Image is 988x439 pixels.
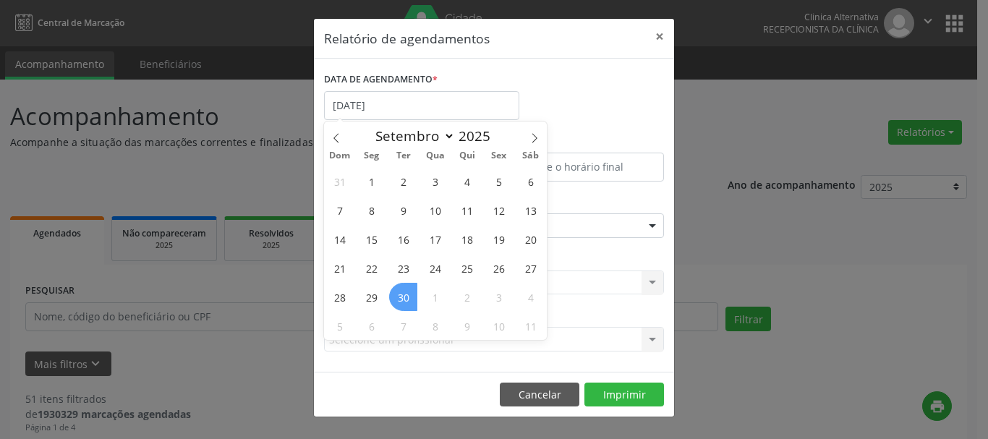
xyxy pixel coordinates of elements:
[357,167,386,195] span: Setembro 1, 2025
[645,19,674,54] button: Close
[455,127,503,145] input: Year
[584,383,664,407] button: Imprimir
[421,167,449,195] span: Setembro 3, 2025
[516,254,545,282] span: Setembro 27, 2025
[453,312,481,340] span: Outubro 9, 2025
[357,312,386,340] span: Outubro 6, 2025
[451,151,483,161] span: Qui
[516,283,545,311] span: Outubro 4, 2025
[389,312,417,340] span: Outubro 7, 2025
[325,225,354,253] span: Setembro 14, 2025
[389,225,417,253] span: Setembro 16, 2025
[324,29,490,48] h5: Relatório de agendamentos
[421,254,449,282] span: Setembro 24, 2025
[485,254,513,282] span: Setembro 26, 2025
[389,283,417,311] span: Setembro 30, 2025
[453,167,481,195] span: Setembro 4, 2025
[356,151,388,161] span: Seg
[485,196,513,224] span: Setembro 12, 2025
[516,196,545,224] span: Setembro 13, 2025
[420,151,451,161] span: Qua
[453,283,481,311] span: Outubro 2, 2025
[388,151,420,161] span: Ter
[453,225,481,253] span: Setembro 18, 2025
[485,312,513,340] span: Outubro 10, 2025
[325,312,354,340] span: Outubro 5, 2025
[500,383,579,407] button: Cancelar
[368,126,455,146] select: Month
[325,283,354,311] span: Setembro 28, 2025
[421,312,449,340] span: Outubro 8, 2025
[357,254,386,282] span: Setembro 22, 2025
[357,283,386,311] span: Setembro 29, 2025
[324,151,356,161] span: Dom
[515,151,547,161] span: Sáb
[516,312,545,340] span: Outubro 11, 2025
[325,167,354,195] span: Agosto 31, 2025
[483,151,515,161] span: Sex
[389,254,417,282] span: Setembro 23, 2025
[389,167,417,195] span: Setembro 2, 2025
[453,254,481,282] span: Setembro 25, 2025
[421,196,449,224] span: Setembro 10, 2025
[516,225,545,253] span: Setembro 20, 2025
[357,225,386,253] span: Setembro 15, 2025
[325,254,354,282] span: Setembro 21, 2025
[485,283,513,311] span: Outubro 3, 2025
[357,196,386,224] span: Setembro 8, 2025
[485,225,513,253] span: Setembro 19, 2025
[389,196,417,224] span: Setembro 9, 2025
[421,283,449,311] span: Outubro 1, 2025
[498,130,664,153] label: ATÉ
[324,69,438,91] label: DATA DE AGENDAMENTO
[421,225,449,253] span: Setembro 17, 2025
[453,196,481,224] span: Setembro 11, 2025
[516,167,545,195] span: Setembro 6, 2025
[324,91,519,120] input: Selecione uma data ou intervalo
[498,153,664,182] input: Selecione o horário final
[325,196,354,224] span: Setembro 7, 2025
[485,167,513,195] span: Setembro 5, 2025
